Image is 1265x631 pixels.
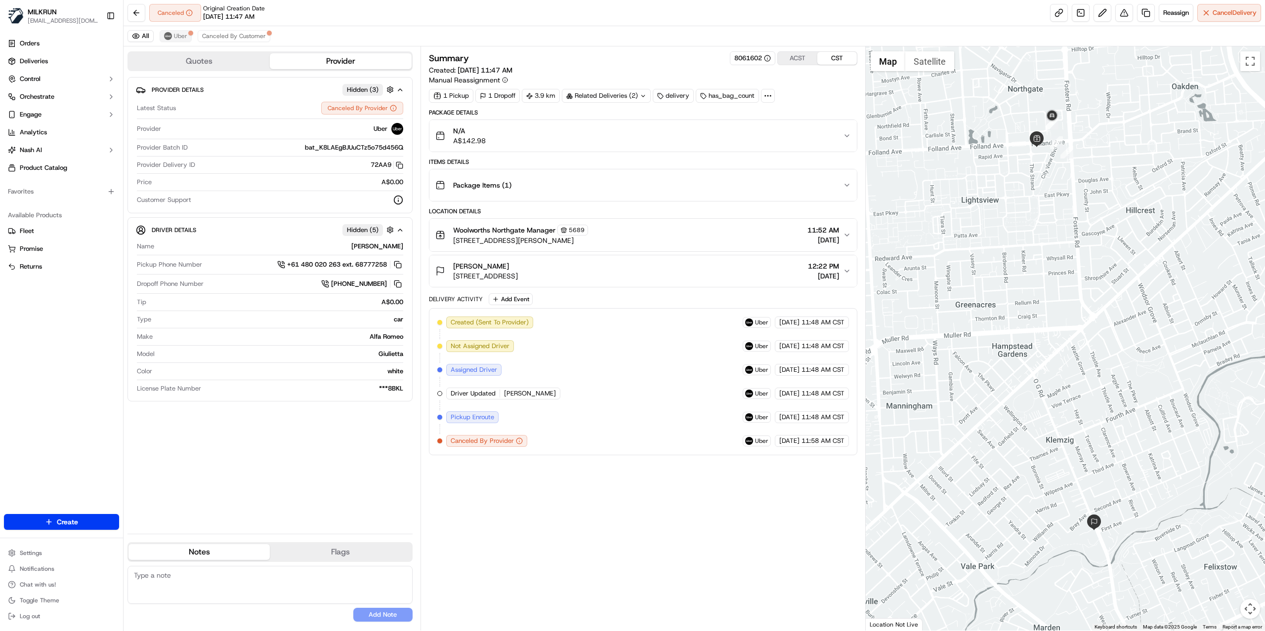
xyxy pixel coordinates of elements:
[817,52,857,65] button: CST
[8,262,115,271] a: Returns
[374,124,387,133] span: Uber
[20,581,56,589] span: Chat with us!
[137,298,146,307] span: Tip
[4,107,119,122] button: Engage
[342,83,396,96] button: Hidden (3)
[159,350,403,358] div: Giulietta
[137,260,202,269] span: Pickup Phone Number
[20,549,42,557] span: Settings
[287,260,387,269] span: +61 480 020 263 ext. 68777258
[807,225,839,235] span: 11:52 AM
[137,196,191,204] span: Customer Support
[1050,136,1063,149] div: 2
[4,184,119,199] div: Favorites
[20,163,67,172] span: Product Catalog
[371,160,403,169] button: 72AA9
[164,32,172,40] img: uber-new-logo.jpeg
[137,315,151,324] span: Type
[381,178,403,187] span: A$0.00
[1159,4,1193,22] button: Reassign
[156,367,403,376] div: white
[429,207,857,215] div: Location Details
[1143,624,1197,630] span: Map data ©2025 Google
[779,436,800,445] span: [DATE]
[451,389,496,398] span: Driver Updated
[20,110,42,119] span: Engage
[152,226,196,234] span: Driver Details
[745,318,753,326] img: uber-new-logo.jpeg
[277,259,403,270] a: +61 480 020 263 ext. 68777258
[128,53,270,69] button: Quotes
[801,365,844,374] span: 11:48 AM CST
[429,54,469,63] h3: Summary
[562,89,651,103] div: Related Deliveries (2)
[801,436,844,445] span: 11:58 AM CST
[4,36,119,51] a: Orders
[136,222,404,238] button: Driver DetailsHidden (5)
[745,437,753,445] img: uber-new-logo.jpeg
[4,546,119,560] button: Settings
[504,389,556,398] span: [PERSON_NAME]
[149,4,201,22] div: Canceled
[4,562,119,576] button: Notifications
[429,255,857,287] button: [PERSON_NAME][STREET_ADDRESS]12:22 PM[DATE]
[745,390,753,397] img: uber-new-logo.jpeg
[755,413,768,421] span: Uber
[1197,4,1261,22] button: CancelDelivery
[1240,599,1260,619] button: Map camera controls
[696,89,759,103] div: has_bag_count
[868,618,901,631] a: Open this area in Google Maps (opens a new window)
[779,413,800,422] span: [DATE]
[321,278,403,289] a: [PHONE_NUMBER]
[203,12,254,21] span: [DATE] 11:47 AM
[429,219,857,251] button: Woolworths Northgate Manager5689[STREET_ADDRESS][PERSON_NAME]11:52 AM[DATE]
[4,578,119,592] button: Chat with us!
[779,389,800,398] span: [DATE]
[429,89,473,103] div: 1 Pickup
[451,365,497,374] span: Assigned Driver
[270,544,411,560] button: Flags
[4,124,119,140] a: Analytics
[653,89,694,103] div: delivery
[198,30,270,42] button: Canceled By Customer
[453,271,518,281] span: [STREET_ADDRESS]
[28,7,57,17] button: MILKRUN
[137,384,201,393] span: License Plate Number
[137,242,154,251] span: Name
[20,75,41,83] span: Control
[779,365,800,374] span: [DATE]
[20,565,54,573] span: Notifications
[453,126,486,136] span: N/A
[20,128,47,137] span: Analytics
[489,293,533,305] button: Add Event
[734,54,771,63] button: 8061602
[137,160,195,169] span: Provider Delivery ID
[1060,146,1073,158] div: 1
[8,8,24,24] img: MILKRUN
[4,89,119,105] button: Orchestrate
[801,342,844,351] span: 11:48 AM CST
[160,30,192,42] button: Uber
[57,517,78,527] span: Create
[137,350,155,358] span: Model
[8,244,115,253] a: Promise
[755,318,768,326] span: Uber
[1203,624,1217,630] a: Terms (opens in new tab)
[4,514,119,530] button: Create
[4,609,119,623] button: Log out
[451,413,494,422] span: Pickup Enroute
[347,85,379,94] span: Hidden ( 3 )
[20,244,43,253] span: Promise
[429,169,857,201] button: Package Items (1)
[137,124,161,133] span: Provider
[4,142,119,158] button: Nash AI
[4,53,119,69] a: Deliveries
[453,225,555,235] span: Woolworths Northgate Manager
[453,236,588,245] span: [STREET_ADDRESS][PERSON_NAME]
[905,51,954,71] button: Show satellite imagery
[429,295,483,303] div: Delivery Activity
[20,146,42,155] span: Nash AI
[745,366,753,374] img: uber-new-logo.jpeg
[28,17,98,25] button: [EMAIL_ADDRESS][DOMAIN_NAME]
